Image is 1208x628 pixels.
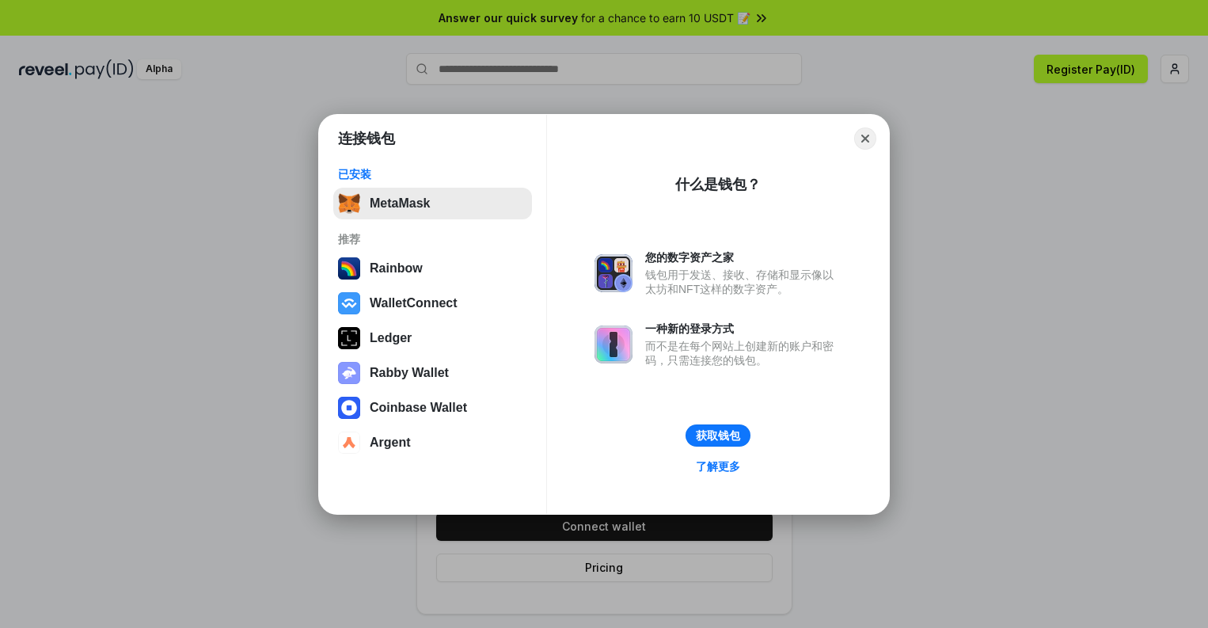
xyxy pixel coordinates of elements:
div: 获取钱包 [696,428,740,443]
a: 了解更多 [686,456,750,477]
div: 什么是钱包？ [675,175,761,194]
button: MetaMask [333,188,532,219]
div: 一种新的登录方式 [645,322,841,336]
button: 获取钱包 [686,424,750,447]
img: svg+xml,%3Csvg%20width%3D%2228%22%20height%3D%2228%22%20viewBox%3D%220%200%2028%2028%22%20fill%3D... [338,432,360,454]
div: Rabby Wallet [370,366,449,380]
div: Rainbow [370,261,423,276]
img: svg+xml,%3Csvg%20width%3D%22120%22%20height%3D%22120%22%20viewBox%3D%220%200%20120%20120%22%20fil... [338,257,360,280]
img: svg+xml,%3Csvg%20xmlns%3D%22http%3A%2F%2Fwww.w3.org%2F2000%2Fsvg%22%20width%3D%2228%22%20height%3... [338,327,360,349]
button: Rainbow [333,253,532,284]
div: MetaMask [370,196,430,211]
img: svg+xml,%3Csvg%20width%3D%2228%22%20height%3D%2228%22%20viewBox%3D%220%200%2028%2028%22%20fill%3D... [338,292,360,314]
div: 推荐 [338,232,527,246]
button: Rabby Wallet [333,357,532,389]
div: 而不是在每个网站上创建新的账户和密码，只需连接您的钱包。 [645,339,841,367]
button: Coinbase Wallet [333,392,532,424]
img: svg+xml,%3Csvg%20xmlns%3D%22http%3A%2F%2Fwww.w3.org%2F2000%2Fsvg%22%20fill%3D%22none%22%20viewBox... [595,325,632,363]
button: Close [854,128,876,150]
button: Ledger [333,322,532,354]
div: Ledger [370,331,412,345]
div: WalletConnect [370,296,458,310]
div: 了解更多 [696,459,740,474]
img: svg+xml,%3Csvg%20width%3D%2228%22%20height%3D%2228%22%20viewBox%3D%220%200%2028%2028%22%20fill%3D... [338,397,360,419]
img: svg+xml,%3Csvg%20xmlns%3D%22http%3A%2F%2Fwww.w3.org%2F2000%2Fsvg%22%20fill%3D%22none%22%20viewBox... [595,254,632,292]
div: 钱包用于发送、接收、存储和显示像以太坊和NFT这样的数字资产。 [645,268,841,296]
div: Argent [370,436,411,450]
img: svg+xml,%3Csvg%20fill%3D%22none%22%20height%3D%2233%22%20viewBox%3D%220%200%2035%2033%22%20width%... [338,192,360,215]
button: Argent [333,427,532,459]
h1: 连接钱包 [338,129,395,148]
div: Coinbase Wallet [370,401,467,415]
button: WalletConnect [333,287,532,319]
img: svg+xml,%3Csvg%20xmlns%3D%22http%3A%2F%2Fwww.w3.org%2F2000%2Fsvg%22%20fill%3D%22none%22%20viewBox... [338,362,360,384]
div: 您的数字资产之家 [645,250,841,265]
div: 已安装 [338,167,527,181]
